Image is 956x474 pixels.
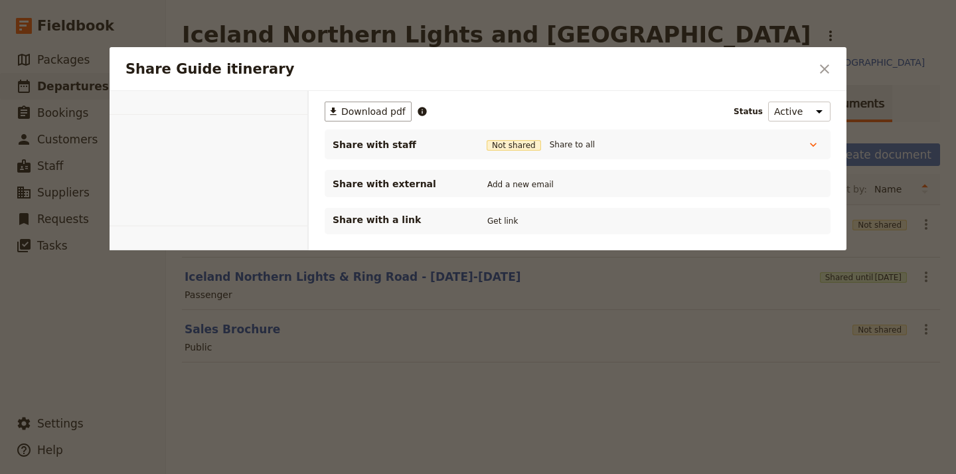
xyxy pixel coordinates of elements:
button: Close dialog [813,58,836,80]
button: ​Download pdf [325,102,412,121]
button: Share to all [546,137,598,152]
span: Status [734,106,763,117]
button: Get link [484,214,521,228]
span: Not shared [487,140,541,151]
button: Add a new email [484,177,557,192]
p: Share with a link [333,213,465,226]
span: Download pdf [341,105,406,118]
h2: Share Guide itinerary [125,59,811,79]
select: Status [768,102,831,121]
span: Share with staff [333,138,465,151]
span: Share with external [333,177,465,191]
